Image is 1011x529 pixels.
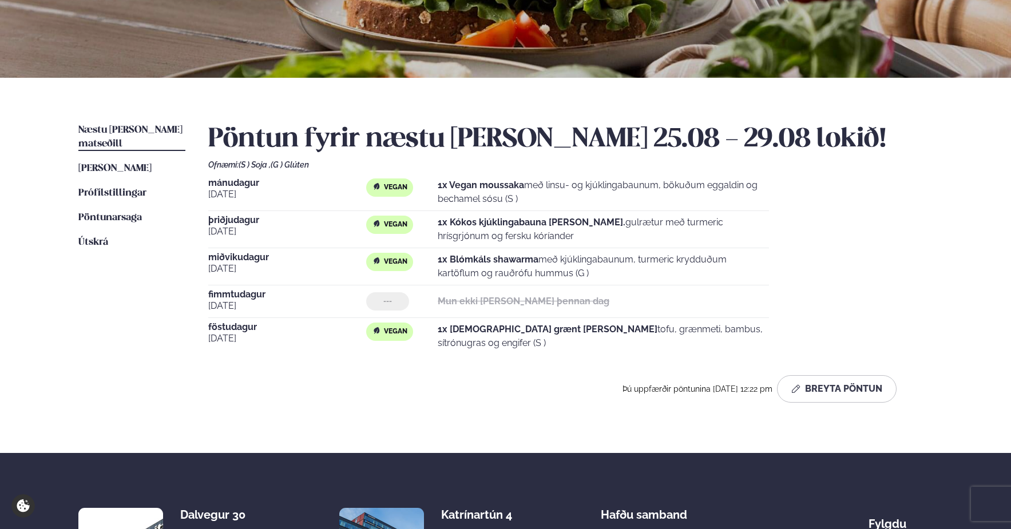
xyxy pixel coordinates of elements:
[384,327,407,336] span: Vegan
[78,213,142,222] span: Pöntunarsaga
[208,124,933,156] h2: Pöntun fyrir næstu [PERSON_NAME] 25.08 - 29.08 lokið!
[438,296,609,307] strong: Mun ekki [PERSON_NAME] þennan dag
[78,211,142,225] a: Pöntunarsaga
[78,164,152,173] span: [PERSON_NAME]
[372,219,381,228] img: Vegan.svg
[78,186,146,200] a: Prófílstillingar
[438,180,524,190] strong: 1x Vegan moussaka
[438,253,769,280] p: með kjúklingabaunum, turmeric krydduðum kartöflum og rauðrófu hummus (G )
[441,508,532,522] div: Katrínartún 4
[438,324,657,335] strong: 1x [DEMOGRAPHIC_DATA] grænt [PERSON_NAME]
[78,237,108,247] span: Útskrá
[208,299,366,313] span: [DATE]
[78,188,146,198] span: Prófílstillingar
[438,254,538,265] strong: 1x Blómkáls shawarma
[438,178,769,206] p: með linsu- og kjúklingabaunum, bökuðum eggaldin og bechamel sósu (S )
[372,182,381,191] img: Vegan.svg
[383,297,392,306] span: ---
[601,499,687,522] span: Hafðu samband
[777,375,897,403] button: Breyta Pöntun
[78,125,183,149] span: Næstu [PERSON_NAME] matseðill
[208,216,366,225] span: þriðjudagur
[372,326,381,335] img: Vegan.svg
[208,323,366,332] span: föstudagur
[208,290,366,299] span: fimmtudagur
[208,253,366,262] span: miðvikudagur
[384,257,407,267] span: Vegan
[208,160,933,169] div: Ofnæmi:
[208,225,366,238] span: [DATE]
[438,216,769,243] p: gulrætur með turmeric hrísgrjónum og fersku kóríander
[78,236,108,249] a: Útskrá
[438,217,625,228] strong: 1x Kókos kjúklingabauna [PERSON_NAME].
[208,262,366,276] span: [DATE]
[11,494,35,518] a: Cookie settings
[438,323,769,350] p: tofu, grænmeti, bambus, sítrónugras og engifer (S )
[384,220,407,229] span: Vegan
[271,160,309,169] span: (G ) Glúten
[372,256,381,265] img: Vegan.svg
[208,178,366,188] span: mánudagur
[180,508,271,522] div: Dalvegur 30
[384,183,407,192] span: Vegan
[208,188,366,201] span: [DATE]
[208,332,366,345] span: [DATE]
[78,124,185,151] a: Næstu [PERSON_NAME] matseðill
[623,384,772,393] span: Þú uppfærðir pöntunina [DATE] 12:22 pm
[239,160,271,169] span: (S ) Soja ,
[78,162,152,176] a: [PERSON_NAME]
